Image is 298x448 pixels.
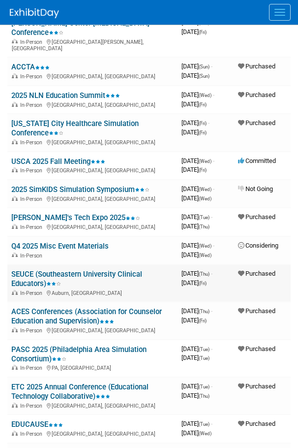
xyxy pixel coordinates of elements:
span: [DATE] [181,383,212,390]
span: [DATE] [181,91,214,98]
span: In-Person [20,167,45,174]
span: - [211,307,212,315]
img: In-Person Event [12,365,18,370]
span: (Wed) [199,253,211,258]
span: Purchased [238,270,275,277]
img: In-Person Event [12,167,18,172]
span: Purchased [238,91,275,98]
span: [DATE] [181,429,211,437]
span: [DATE] [181,185,214,192]
div: [GEOGRAPHIC_DATA], [GEOGRAPHIC_DATA] [11,326,174,334]
span: [DATE] [181,194,211,202]
span: (Wed) [199,187,211,192]
span: [DATE] [181,392,209,399]
a: SEUCE (Southeastern University Clinical Educators) [11,270,142,288]
img: In-Person Event [12,253,18,257]
span: Purchased [238,119,275,127]
span: (Sun) [199,64,209,69]
span: - [213,91,214,98]
span: In-Person [20,253,45,259]
span: [DATE] [181,72,209,79]
span: - [213,185,214,192]
span: Purchased [238,63,275,70]
span: - [211,383,212,390]
span: (Fri) [199,102,207,107]
span: (Thu) [199,309,209,314]
span: (Wed) [199,431,211,436]
img: In-Person Event [12,39,18,44]
span: In-Person [20,403,45,409]
span: (Wed) [199,93,211,98]
span: [DATE] [181,354,209,361]
span: In-Person [20,365,45,371]
img: In-Person Event [12,327,18,332]
img: ExhibitDay [10,8,59,18]
a: [PERSON_NAME] Center [MEDICAL_DATA] Conference [11,19,149,37]
span: (Thu) [199,271,209,277]
img: In-Person Event [12,224,18,229]
span: In-Person [20,431,45,437]
div: Auburn, [GEOGRAPHIC_DATA] [11,288,174,296]
span: [DATE] [181,19,212,26]
span: (Wed) [199,159,211,164]
span: (Fri) [199,121,207,126]
a: USCA 2025 Fall Meeting [11,157,105,166]
span: - [211,213,212,221]
span: - [213,157,214,164]
span: [DATE] [181,128,207,136]
span: Purchased [238,19,275,26]
a: ACCTA [11,63,50,71]
a: [PERSON_NAME]'s Tech Expo 2025 [11,213,140,222]
span: Purchased [238,420,275,427]
span: In-Person [20,327,45,334]
a: ACES Conferences (Association for Counselor Education and Supervision) [11,307,162,325]
span: (Thu) [199,20,209,26]
span: [DATE] [181,28,207,35]
div: [GEOGRAPHIC_DATA], [GEOGRAPHIC_DATA] [11,166,174,174]
span: - [211,345,212,352]
span: In-Person [20,73,45,80]
div: [GEOGRAPHIC_DATA], [GEOGRAPHIC_DATA] [11,401,174,409]
span: (Sun) [199,73,209,79]
img: In-Person Event [12,139,18,144]
span: In-Person [20,139,45,146]
img: In-Person Event [12,290,18,295]
span: Purchased [238,383,275,390]
span: (Tue) [199,384,209,389]
a: EDUCAUSE [11,420,63,429]
span: - [211,270,212,277]
a: PASC 2025 (Philadelphia Area Simulation Consortium) [11,345,147,363]
img: In-Person Event [12,403,18,408]
span: [DATE] [181,317,207,324]
span: - [213,242,214,249]
span: [DATE] [181,223,209,230]
img: In-Person Event [12,431,18,436]
span: Committed [238,157,276,164]
div: PA, [GEOGRAPHIC_DATA] [11,363,174,371]
span: (Tue) [199,421,209,427]
span: [DATE] [181,119,209,127]
a: ETC 2025 Annual Conference (Educational Technology Collaborative) [11,383,149,401]
div: [GEOGRAPHIC_DATA], [GEOGRAPHIC_DATA] [11,194,174,202]
span: Not Going [238,185,273,192]
img: In-Person Event [12,196,18,201]
span: - [211,19,212,26]
a: Q4 2025 Misc Event Materials [11,242,109,251]
button: Menu [269,4,291,21]
a: 2025 NLN Education Summit [11,91,120,100]
span: (Wed) [199,196,211,201]
span: Purchased [238,307,275,315]
span: - [211,63,212,70]
span: - [211,420,212,427]
span: [DATE] [181,279,207,287]
div: [GEOGRAPHIC_DATA][PERSON_NAME], [GEOGRAPHIC_DATA] [11,37,174,52]
span: [DATE] [181,166,207,173]
span: Purchased [238,213,275,221]
span: (Thu) [199,393,209,399]
span: [DATE] [181,345,212,352]
span: [DATE] [181,63,212,70]
span: [DATE] [181,242,214,249]
span: - [208,119,209,127]
span: Considering [238,242,278,249]
a: 2025 SimKIDS Simulation Symposium [11,185,149,194]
